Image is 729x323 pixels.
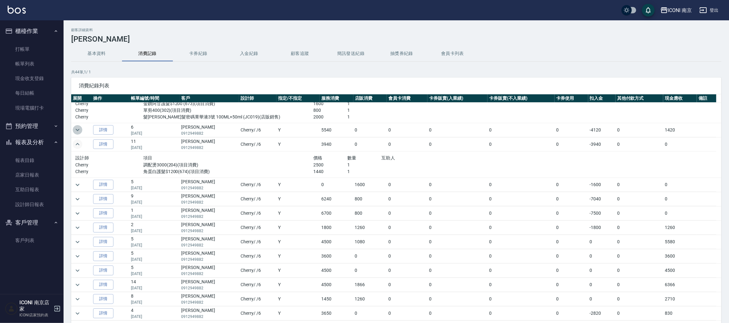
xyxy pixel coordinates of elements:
button: expand row [73,139,82,149]
th: 帳單編號/時間 [129,94,180,103]
button: 基本資料 [71,46,122,61]
td: 5 [129,264,180,278]
td: 0 [387,264,427,278]
button: expand row [73,125,82,135]
td: 0 [555,178,588,192]
td: 0 [427,264,487,278]
p: 0912949882 [181,228,237,234]
td: Cherry / /6 [239,221,276,235]
td: 0 [427,235,487,249]
td: 0 [487,178,555,192]
button: expand row [73,280,82,290]
td: 0 [663,206,697,220]
td: 1600 [353,178,387,192]
button: expand row [73,223,82,232]
td: -7500 [588,206,616,220]
td: 1260 [353,221,387,235]
td: 0 [588,264,616,278]
td: -4120 [588,123,616,137]
td: Cherry / /6 [239,137,276,151]
td: Cherry / /6 [239,192,276,206]
span: 價格 [313,155,323,160]
td: 0 [555,123,588,137]
td: 0 [353,264,387,278]
button: expand row [73,252,82,261]
td: 5540 [320,123,353,137]
a: 詳情 [93,223,113,232]
td: Y [276,278,320,292]
p: 0912949882 [181,314,237,320]
td: 0 [555,137,588,151]
span: 設計師 [75,155,89,160]
td: 6700 [320,206,353,220]
td: 4500 [663,264,697,278]
td: Y [276,264,320,278]
td: 0 [616,249,663,263]
p: 0912949882 [181,242,237,248]
td: 0 [353,306,387,320]
td: 0 [555,278,588,292]
td: 1450 [320,292,353,306]
a: 詳情 [93,294,113,304]
p: 2000 [313,114,347,120]
p: 0912949882 [181,271,237,277]
th: 卡券販賣(不入業績) [487,94,555,103]
p: [DATE] [131,214,178,219]
td: 0 [555,221,588,235]
td: [PERSON_NAME] [180,278,239,292]
td: -1600 [588,178,616,192]
td: Cherry / /6 [239,206,276,220]
a: 現金收支登錄 [3,71,61,86]
p: [DATE] [131,131,178,136]
td: 4500 [320,235,353,249]
button: 會員卡列表 [427,46,478,61]
td: 0 [555,192,588,206]
td: [PERSON_NAME] [180,235,239,249]
td: Cherry / /6 [239,264,276,278]
th: 店販消費 [353,94,387,103]
p: 共 44 筆, 1 / 1 [71,69,721,75]
td: 9 [129,192,180,206]
a: 詳情 [93,139,113,149]
p: [DATE] [131,228,178,234]
td: 6366 [663,278,697,292]
a: 客戶列表 [3,233,61,248]
td: 800 [353,192,387,206]
p: Cherry [75,100,143,107]
td: Y [276,123,320,137]
p: [DATE] [131,199,178,205]
td: Cherry / /6 [239,249,276,263]
th: 設計師 [239,94,276,103]
td: 0 [555,249,588,263]
td: 0 [387,235,427,249]
p: 0912949882 [181,131,237,136]
td: 1080 [353,235,387,249]
td: [PERSON_NAME] [180,137,239,151]
td: Y [276,178,320,192]
td: 6240 [320,192,353,206]
td: 0 [487,192,555,206]
p: 1 [347,100,381,107]
th: 現金應收 [663,94,697,103]
td: [PERSON_NAME] [180,306,239,320]
p: 0912949882 [181,214,237,219]
td: 1420 [663,123,697,137]
p: [DATE] [131,271,178,277]
h2: 顧客詳細資料 [71,28,721,32]
button: 消費記錄 [122,46,173,61]
td: 0 [663,137,697,151]
td: 0 [555,206,588,220]
a: 詳情 [93,280,113,290]
p: [DATE] [131,314,178,320]
td: Cherry / /6 [239,123,276,137]
td: 0 [387,306,427,320]
td: 0 [616,264,663,278]
td: Cherry / /6 [239,235,276,249]
td: 0 [353,249,387,263]
button: save [642,4,655,17]
p: [DATE] [131,257,178,262]
td: 0 [555,306,588,320]
td: 2 [129,221,180,235]
td: 0 [616,221,663,235]
th: 卡券使用 [555,94,588,103]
